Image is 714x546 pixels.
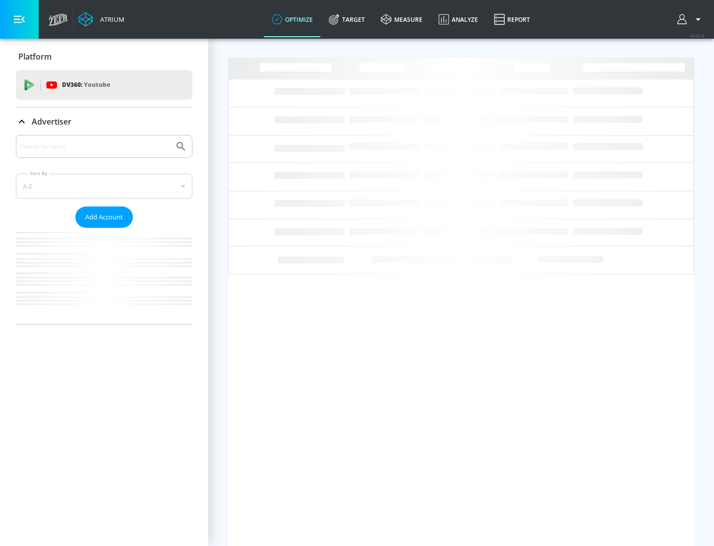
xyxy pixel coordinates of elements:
label: Sort By [28,170,50,177]
a: Report [486,1,538,37]
a: measure [373,1,430,37]
a: optimize [264,1,321,37]
p: Platform [18,51,52,62]
p: Advertiser [32,116,71,127]
input: Search by name [20,140,170,153]
button: Add Account [75,206,133,228]
div: Advertiser [16,135,192,324]
a: Atrium [78,12,124,27]
div: A-Z [16,174,192,199]
a: Target [321,1,373,37]
a: Analyze [430,1,486,37]
nav: list of Advertiser [16,228,192,324]
span: Add Account [85,211,123,223]
div: Advertiser [16,108,192,136]
p: DV360: [62,79,110,90]
div: Platform [16,43,192,70]
span: v 4.25.4 [690,33,704,38]
p: Youtube [84,79,110,90]
div: DV360: Youtube [16,70,192,100]
div: Atrium [96,15,124,24]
